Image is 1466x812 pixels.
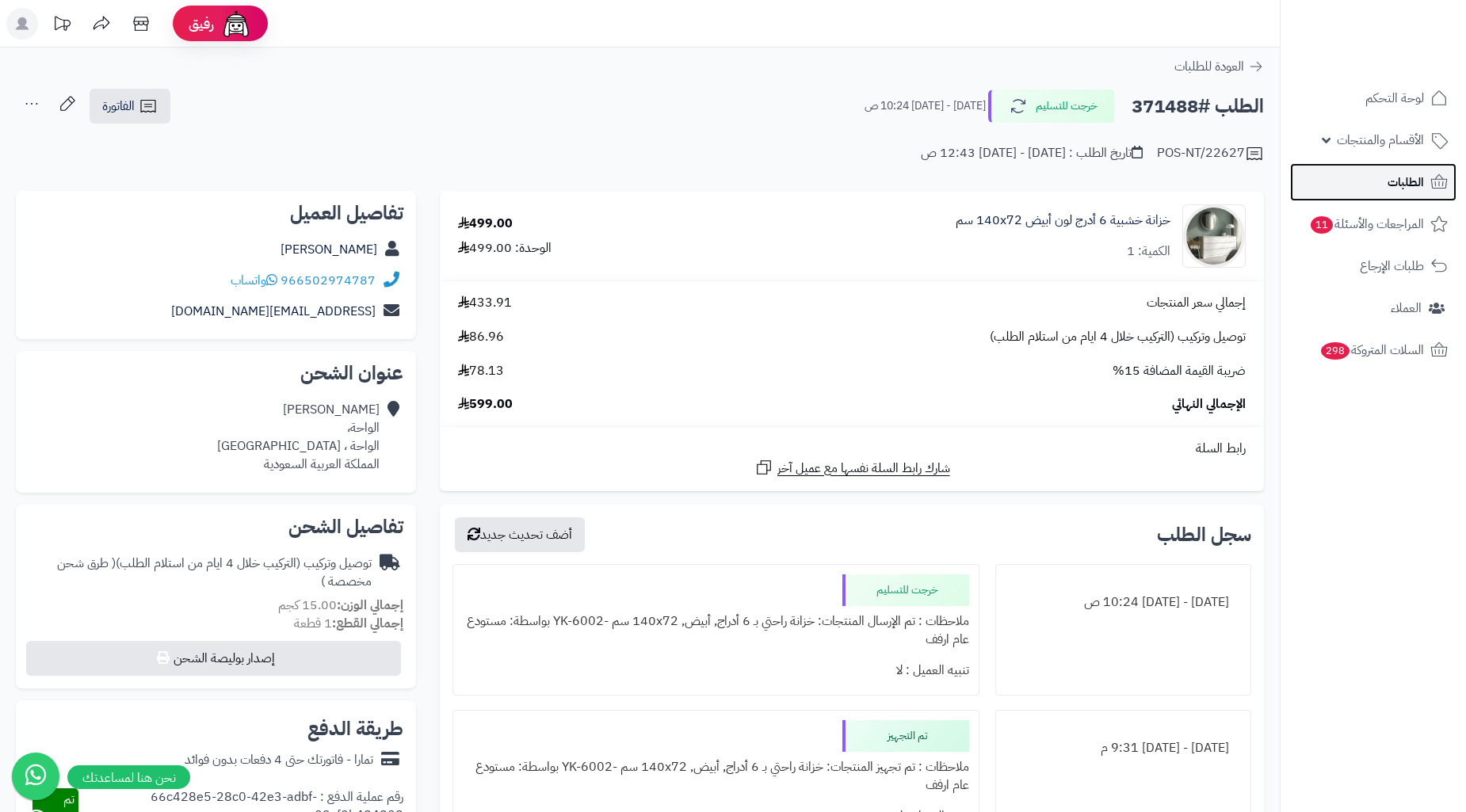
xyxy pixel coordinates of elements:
[754,458,950,478] a: شارك رابط السلة نفسها مع عميل آخر
[1290,331,1456,369] a: السلات المتروكة298
[90,89,170,124] a: الفاتورة
[1157,525,1251,544] h3: سجل الطلب
[57,554,372,591] span: ( طرق شحن مخصصة )
[1174,57,1244,76] span: العودة للطلبات
[1388,171,1424,193] span: الطلبات
[1290,247,1456,285] a: طلبات الإرجاع
[842,720,969,752] div: تم التجهيز
[171,302,376,321] a: [EMAIL_ADDRESS][DOMAIN_NAME]
[1290,79,1456,117] a: لوحة التحكم
[1337,129,1424,151] span: الأقسام والمنتجات
[307,719,403,738] h2: طريقة الدفع
[1172,395,1246,414] span: الإجمالي النهائي
[42,8,82,44] a: تحديثات المنصة
[1360,255,1424,277] span: طلبات الإرجاع
[1132,90,1264,123] h2: الطلب #371488
[463,606,969,655] div: ملاحظات : تم الإرسال المنتجات: خزانة راحتي بـ 6 أدراج, أبيض, ‎140x72 سم‏ -YK-6002 بواسطة: مستودع ...
[1311,216,1333,234] span: 11
[458,215,513,233] div: 499.00
[1391,297,1422,319] span: العملاء
[29,555,372,591] div: توصيل وتركيب (التركيب خلال 4 ايام من استلام الطلب)
[332,614,403,633] strong: إجمالي القطع:
[217,401,380,473] div: [PERSON_NAME] الواحة، الواحة ، [GEOGRAPHIC_DATA] المملكة العربية السعودية
[921,144,1143,162] div: تاريخ الطلب : [DATE] - [DATE] 12:43 ص
[455,517,585,552] button: أضف تحديث جديد
[1290,205,1456,243] a: المراجعات والأسئلة11
[458,362,504,380] span: 78.13
[294,614,403,633] small: 1 قطعة
[1006,587,1241,618] div: [DATE] - [DATE] 10:24 ص
[446,440,1258,458] div: رابط السلة
[29,204,403,223] h2: تفاصيل العميل
[956,212,1170,230] a: خزانة خشبية 6 أدرج لون أبيض 140x72 سم
[220,8,252,40] img: ai-face.png
[1157,144,1264,163] div: POS-NT/22627
[26,641,401,676] button: إصدار بوليصة الشحن
[278,596,403,615] small: 15.00 كجم
[29,364,403,383] h2: عنوان الشحن
[102,97,135,116] span: الفاتورة
[1290,289,1456,327] a: العملاء
[29,517,403,536] h2: تفاصيل الشحن
[463,655,969,686] div: تنبيه العميل : لا
[1006,733,1241,764] div: [DATE] - [DATE] 9:31 م
[231,271,277,290] a: واتساب
[458,395,513,414] span: 599.00
[185,751,373,769] div: تمارا - فاتورتك حتى 4 دفعات بدون فوائد
[1174,57,1264,76] a: العودة للطلبات
[281,240,377,259] a: [PERSON_NAME]
[458,239,552,257] div: الوحدة: 499.00
[1365,87,1424,109] span: لوحة التحكم
[1290,163,1456,201] a: الطلبات
[1127,242,1170,261] div: الكمية: 1
[1147,294,1246,312] span: إجمالي سعر المنتجات
[988,90,1115,123] button: خرجت للتسليم
[1319,339,1424,361] span: السلات المتروكة
[1309,213,1424,235] span: المراجعات والأسئلة
[990,328,1246,346] span: توصيل وتركيب (التركيب خلال 4 ايام من استلام الطلب)
[1113,362,1246,380] span: ضريبة القيمة المضافة 15%
[189,14,214,33] span: رفيق
[458,328,504,346] span: 86.96
[1183,204,1245,268] img: 1746709299-1702541934053-68567865785768-1000x1000-90x90.jpg
[865,98,986,114] small: [DATE] - [DATE] 10:24 ص
[337,596,403,615] strong: إجمالي الوزن:
[1321,342,1350,360] span: 298
[777,459,950,478] span: شارك رابط السلة نفسها مع عميل آخر
[458,294,512,312] span: 433.91
[463,752,969,801] div: ملاحظات : تم تجهيز المنتجات: خزانة راحتي بـ 6 أدراج, أبيض, ‎140x72 سم‏ -YK-6002 بواسطة: مستودع عا...
[842,574,969,606] div: خرجت للتسليم
[281,271,376,290] a: 966502974787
